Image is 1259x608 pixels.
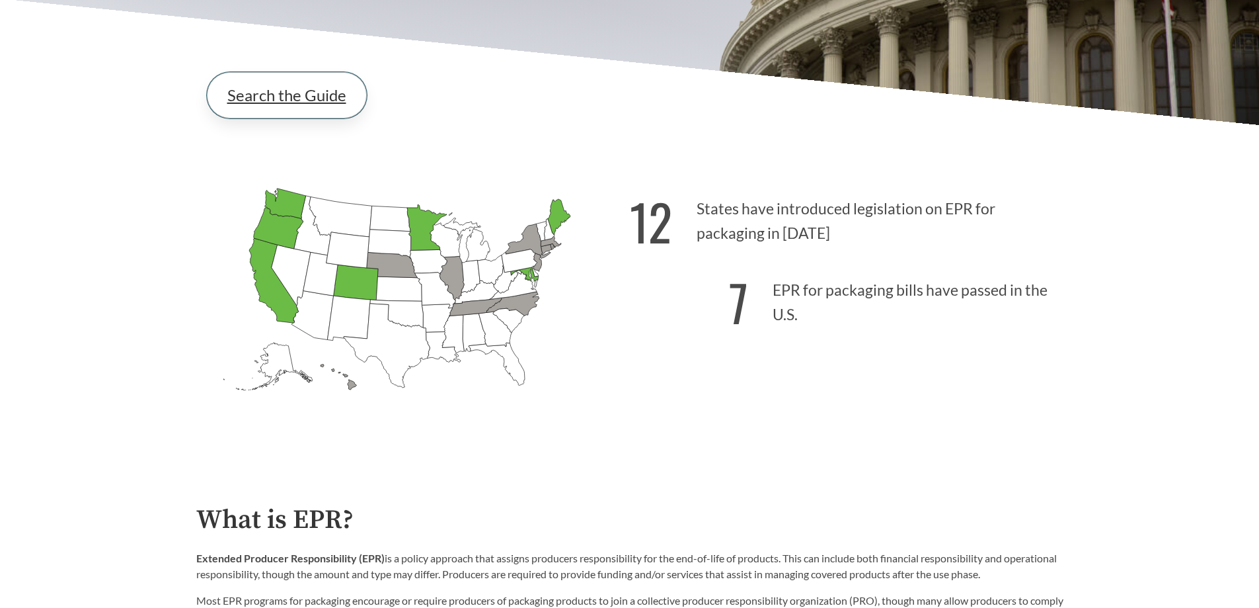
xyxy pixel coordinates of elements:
strong: Extended Producer Responsibility (EPR) [196,552,385,564]
p: States have introduced legislation on EPR for packaging in [DATE] [630,177,1063,258]
strong: 7 [729,265,748,339]
h2: What is EPR? [196,505,1063,535]
a: Search the Guide [207,72,367,118]
p: EPR for packaging bills have passed in the U.S. [630,258,1063,339]
p: is a policy approach that assigns producers responsibility for the end-of-life of products. This ... [196,550,1063,582]
strong: 12 [630,185,672,258]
